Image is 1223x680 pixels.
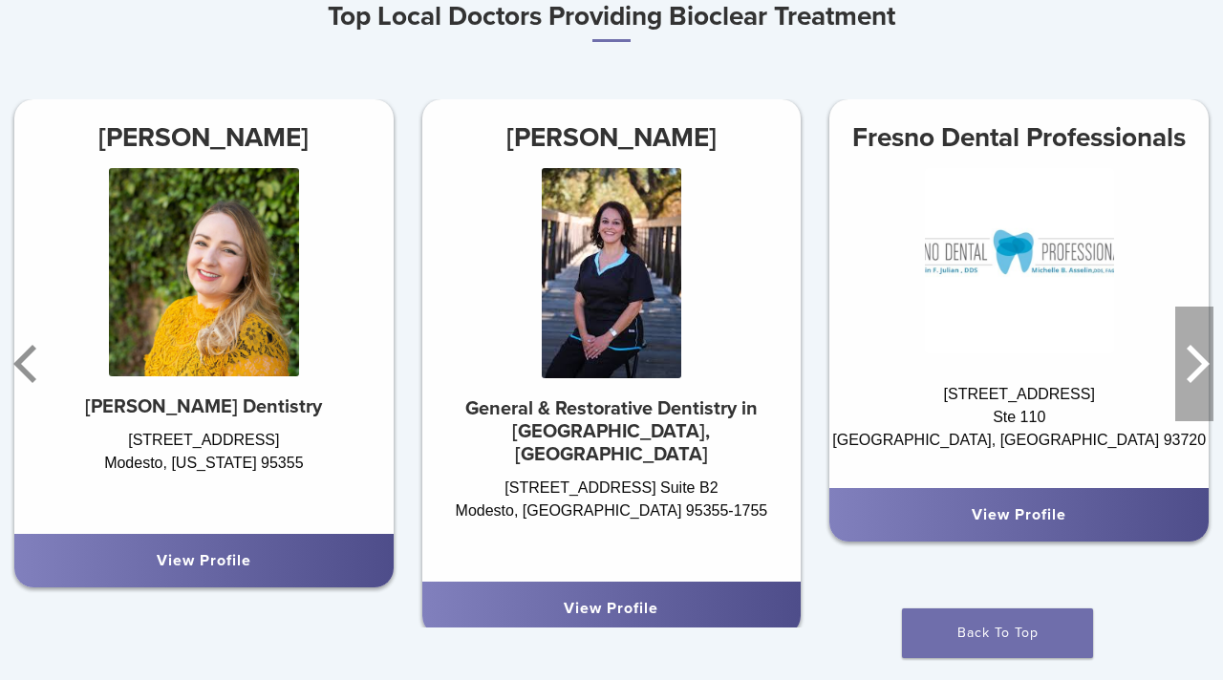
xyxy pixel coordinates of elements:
[542,168,681,378] img: Dr. Sharokina Eshaghi
[10,307,48,421] button: Previous
[829,383,1209,469] div: [STREET_ADDRESS] Ste 110 [GEOGRAPHIC_DATA], [GEOGRAPHIC_DATA] 93720
[902,608,1093,658] a: Back To Top
[422,115,802,160] h3: [PERSON_NAME]
[14,115,394,160] h3: [PERSON_NAME]
[925,168,1114,353] img: Fresno Dental Professionals
[157,551,251,570] a: View Profile
[109,168,298,376] img: Dr. Alexandra Hebert
[14,429,394,515] div: [STREET_ADDRESS] Modesto, [US_STATE] 95355
[422,477,802,563] div: [STREET_ADDRESS] Suite B2 Modesto, [GEOGRAPHIC_DATA] 95355-1755
[972,505,1066,524] a: View Profile
[465,397,758,466] strong: General & Restorative Dentistry in [GEOGRAPHIC_DATA], [GEOGRAPHIC_DATA]
[1175,307,1213,421] button: Next
[564,599,658,618] a: View Profile
[829,115,1209,160] h3: Fresno Dental Professionals
[85,395,322,418] strong: [PERSON_NAME] Dentistry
